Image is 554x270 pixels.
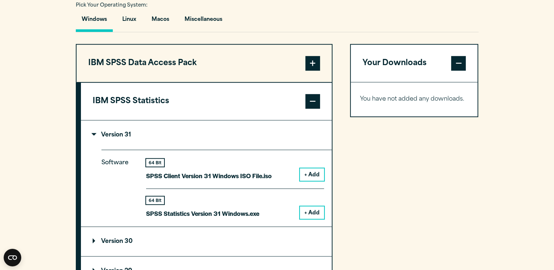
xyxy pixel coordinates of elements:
p: Version 30 [93,239,133,244]
p: Version 31 [93,132,131,138]
button: Linux [116,11,142,32]
p: You have not added any downloads. [360,94,469,105]
p: Software [101,158,134,213]
button: IBM SPSS Statistics [81,83,332,120]
div: 64 Bit [146,196,164,204]
button: IBM SPSS Data Access Pack [77,45,332,82]
button: Macos [146,11,175,32]
button: Miscellaneous [179,11,228,32]
p: SPSS Statistics Version 31 Windows.exe [146,208,259,219]
div: 64 Bit [146,159,164,166]
button: Windows [76,11,113,32]
div: Your Downloads [351,82,478,116]
span: Pick Your Operating System: [76,3,148,8]
summary: Version 30 [81,227,332,256]
button: + Add [300,168,324,181]
summary: Version 31 [81,120,332,150]
button: + Add [300,206,324,219]
p: SPSS Client Version 31 Windows ISO File.iso [146,170,272,181]
button: Open CMP widget [4,249,21,266]
button: Your Downloads [351,45,478,82]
